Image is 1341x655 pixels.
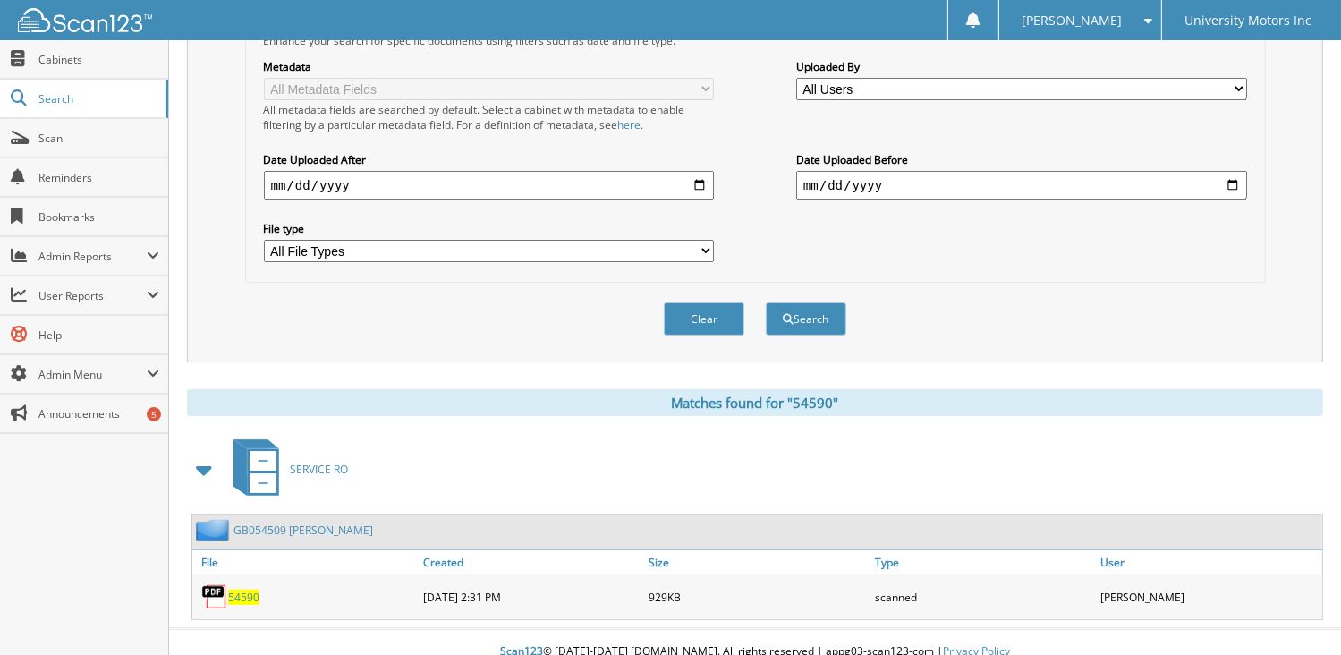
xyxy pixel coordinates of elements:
div: scanned [870,579,1097,615]
div: 929KB [644,579,870,615]
span: University Motors Inc [1184,15,1311,26]
input: start [264,171,715,200]
label: Date Uploaded Before [796,152,1247,167]
a: 54590 [228,590,259,605]
img: folder2.png [196,519,233,541]
span: Reminders [38,170,159,185]
div: Matches found for "54590" [187,389,1323,416]
iframe: Chat Widget [1252,569,1341,655]
div: Enhance your search for specific documents using filters such as date and file type. [255,33,1256,48]
span: Admin Reports [38,249,147,264]
div: [DATE] 2:31 PM [419,579,645,615]
a: File [192,550,419,574]
button: Clear [664,302,744,336]
input: end [796,171,1247,200]
span: Help [38,327,159,343]
button: Search [766,302,846,336]
span: Bookmarks [38,209,159,225]
img: PDF.png [201,583,228,610]
span: Search [38,91,157,106]
div: [PERSON_NAME] [1096,579,1322,615]
div: All metadata fields are searched by default. Select a cabinet with metadata to enable filtering b... [264,102,715,132]
a: Created [419,550,645,574]
a: User [1096,550,1322,574]
label: File type [264,221,715,236]
a: Type [870,550,1097,574]
a: GB054509 [PERSON_NAME] [233,523,373,538]
span: SERVICE RO [290,462,348,477]
span: User Reports [38,288,147,303]
span: Announcements [38,406,159,421]
div: 5 [147,407,161,421]
a: here [618,117,641,132]
label: Uploaded By [796,59,1247,74]
span: Scan [38,131,159,146]
img: scan123-logo-white.svg [18,8,152,32]
a: Size [644,550,870,574]
span: [PERSON_NAME] [1022,15,1122,26]
a: SERVICE RO [223,434,348,505]
span: Cabinets [38,52,159,67]
span: Admin Menu [38,367,147,382]
label: Date Uploaded After [264,152,715,167]
label: Metadata [264,59,715,74]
